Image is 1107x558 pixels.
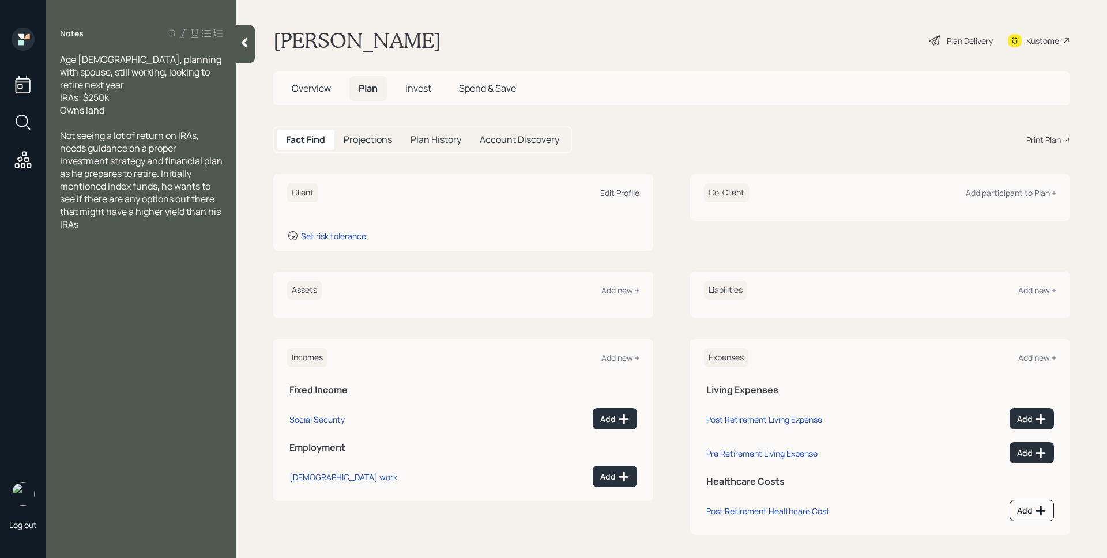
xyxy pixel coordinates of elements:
[1010,408,1054,429] button: Add
[1017,505,1046,516] div: Add
[706,414,822,425] div: Post Retirement Living Expense
[593,408,637,429] button: Add
[1026,35,1062,47] div: Kustomer
[1010,442,1054,463] button: Add
[593,466,637,487] button: Add
[289,414,345,425] div: Social Security
[289,384,637,395] h5: Fixed Income
[9,519,37,530] div: Log out
[60,53,223,116] span: Age [DEMOGRAPHIC_DATA], planning with spouse, still working, looking to retire next year IRAs: $2...
[287,348,327,367] h6: Incomes
[706,476,1054,487] h5: Healthcare Costs
[1017,447,1046,459] div: Add
[273,28,441,53] h1: [PERSON_NAME]
[704,348,748,367] h6: Expenses
[706,506,830,516] div: Post Retirement Healthcare Cost
[601,352,639,363] div: Add new +
[292,82,331,95] span: Overview
[704,281,747,300] h6: Liabilities
[1017,413,1046,425] div: Add
[1018,285,1056,296] div: Add new +
[12,482,35,506] img: james-distasi-headshot.png
[947,35,993,47] div: Plan Delivery
[706,448,818,459] div: Pre Retirement Living Expense
[60,129,224,231] span: Not seeing a lot of return on IRAs, needs guidance on a proper investment strategy and financial ...
[289,472,397,482] div: [DEMOGRAPHIC_DATA] work
[600,413,630,425] div: Add
[289,442,637,453] h5: Employment
[60,28,84,39] label: Notes
[301,231,366,242] div: Set risk tolerance
[411,134,461,145] h5: Plan History
[359,82,378,95] span: Plan
[966,187,1056,198] div: Add participant to Plan +
[1018,352,1056,363] div: Add new +
[600,471,630,482] div: Add
[600,187,639,198] div: Edit Profile
[704,183,749,202] h6: Co-Client
[286,134,325,145] h5: Fact Find
[706,384,1054,395] h5: Living Expenses
[405,82,431,95] span: Invest
[287,281,322,300] h6: Assets
[287,183,318,202] h6: Client
[459,82,516,95] span: Spend & Save
[1010,500,1054,521] button: Add
[601,285,639,296] div: Add new +
[344,134,392,145] h5: Projections
[1026,134,1061,146] div: Print Plan
[480,134,559,145] h5: Account Discovery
